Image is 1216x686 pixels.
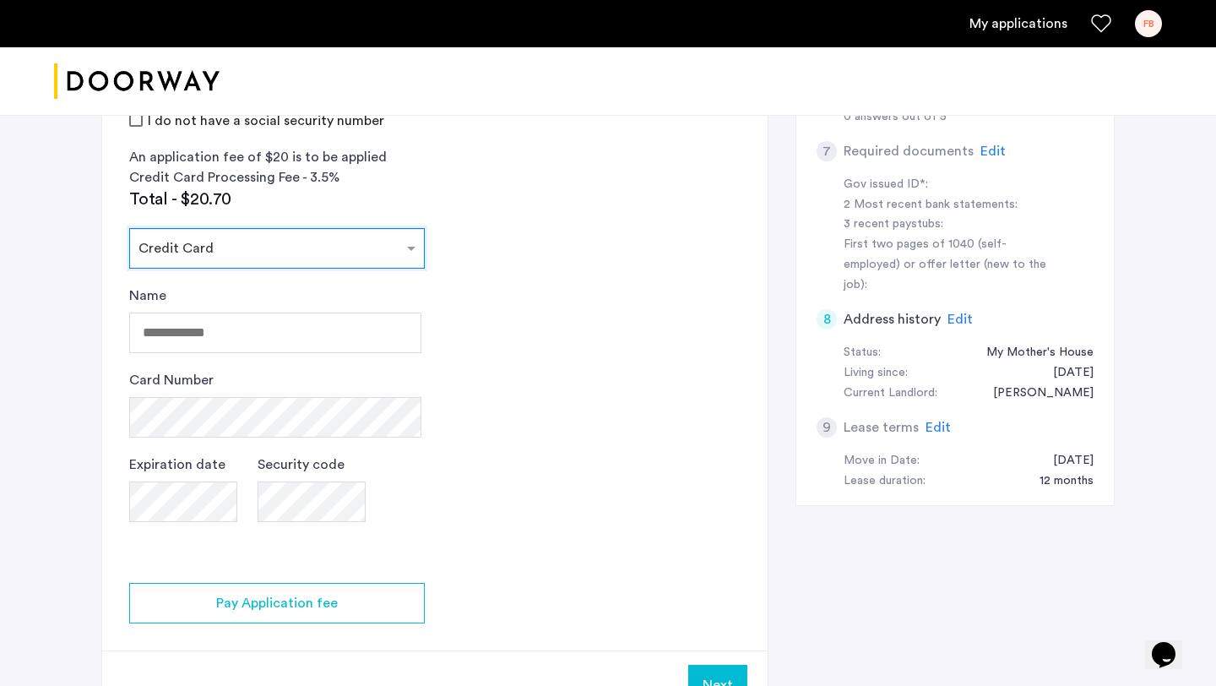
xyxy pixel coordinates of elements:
div: Status: [844,343,881,363]
h5: Lease terms [844,417,919,438]
div: Living since: [844,363,908,384]
label: Expiration date [129,455,225,475]
a: Cazamio logo [54,50,220,113]
div: FB [1135,10,1162,37]
button: button [129,583,425,623]
h5: Required documents [844,141,974,161]
div: 8 [817,309,837,329]
div: 2 Most recent bank statements: [844,195,1056,215]
h5: Address history [844,309,941,329]
div: Move in Date: [844,451,920,471]
div: 7 [817,141,837,161]
div: Meghan Bergstrom [976,384,1094,404]
label: Name [129,286,166,306]
div: 0 answers out of 5 [844,107,1094,128]
iframe: chat widget [1145,618,1199,669]
div: Current Landlord: [844,384,937,404]
label: I do not have a social security number [144,114,384,128]
div: 09/01/2025 [1036,451,1094,471]
span: Edit [947,313,973,326]
a: My application [969,14,1067,34]
div: 9 [817,417,837,438]
label: Card Number [129,370,214,390]
div: 11/22/2003 [1036,363,1094,384]
span: Edit [926,421,951,434]
div: Gov issued ID*: [844,175,1056,195]
label: Security code [258,455,345,475]
div: First two pages of 1040 (self-employed) or offer letter (new to the job): [844,235,1056,296]
a: Favorites [1091,14,1111,34]
div: Total - $20.70 [129,188,425,211]
div: Credit Card Processing Fee - 3.5% [129,167,425,188]
div: My Mother's House [969,343,1094,363]
img: logo [54,50,220,113]
span: Pay Application fee [216,593,338,613]
span: Edit [980,144,1006,158]
div: Lease duration: [844,471,926,492]
div: 3 recent paystubs: [844,215,1056,235]
div: 12 months [1023,471,1094,492]
div: An application fee of $20 is to be applied [129,147,425,167]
